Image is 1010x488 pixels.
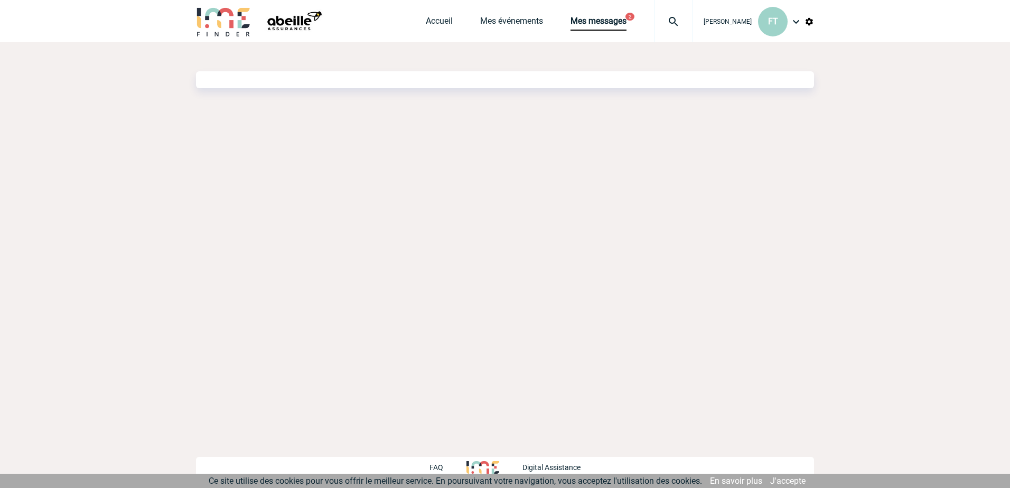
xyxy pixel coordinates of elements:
span: FT [768,16,778,26]
a: Mes messages [571,16,626,31]
a: J'accepte [770,476,806,486]
a: En savoir plus [710,476,762,486]
a: FAQ [429,462,466,472]
img: IME-Finder [196,6,251,36]
span: Ce site utilise des cookies pour vous offrir le meilleur service. En poursuivant votre navigation... [209,476,702,486]
img: http://www.idealmeetingsevents.fr/ [466,461,499,474]
button: 2 [625,13,634,21]
p: FAQ [429,463,443,472]
span: [PERSON_NAME] [704,18,752,25]
a: Mes événements [480,16,543,31]
a: Accueil [426,16,453,31]
p: Digital Assistance [522,463,581,472]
